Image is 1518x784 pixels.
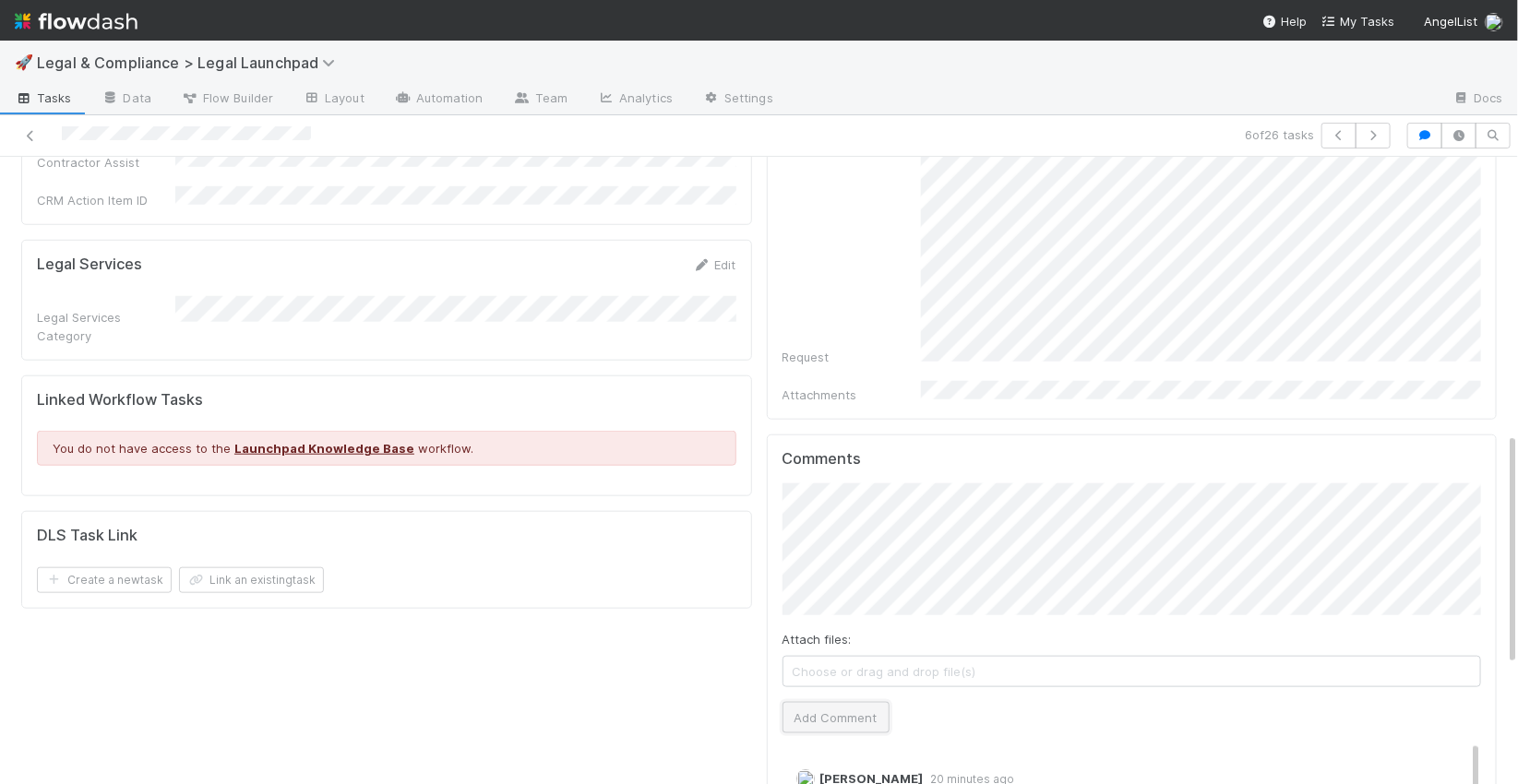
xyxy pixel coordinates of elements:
[37,53,344,72] span: Legal & Compliance > Legal Launchpad
[379,85,498,114] a: Automation
[1321,12,1394,30] a: My Tasks
[783,630,852,648] label: Attach files:
[288,85,379,114] a: Layout
[37,391,736,410] h5: Linked Workflow Tasks
[1262,12,1307,30] div: Help
[166,85,288,114] a: Flow Builder
[1485,13,1503,31] img: avatar_b5be9b1b-4537-4870-b8e7-50cc2287641b.png
[15,89,72,107] span: Tasks
[179,567,324,593] button: Link an existingtask
[783,702,890,733] button: Add Comment
[498,85,582,114] a: Team
[783,386,921,404] div: Attachments
[1245,125,1314,144] span: 6 of 26 tasks
[15,54,33,70] span: 🚀
[687,85,788,114] a: Settings
[234,441,414,456] a: Launchpad Knowledge Base
[37,431,736,466] div: You do not have access to the workflow.
[783,450,1482,469] h5: Comments
[37,191,175,209] div: CRM Action Item ID
[783,657,1481,686] span: Choose or drag and drop file(s)
[693,257,736,272] a: Edit
[37,255,142,274] h5: Legal Services
[37,567,172,593] button: Create a newtask
[15,6,137,37] img: logo-inverted-e16ddd16eac7371096b0.svg
[37,308,175,345] div: Legal Services Category
[783,348,921,366] div: Request
[37,153,175,172] div: Contractor Assist
[37,527,137,545] h5: DLS Task Link
[1321,14,1394,29] span: My Tasks
[181,89,273,107] span: Flow Builder
[87,85,166,114] a: Data
[1438,85,1518,114] a: Docs
[582,85,687,114] a: Analytics
[1424,14,1477,29] span: AngelList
